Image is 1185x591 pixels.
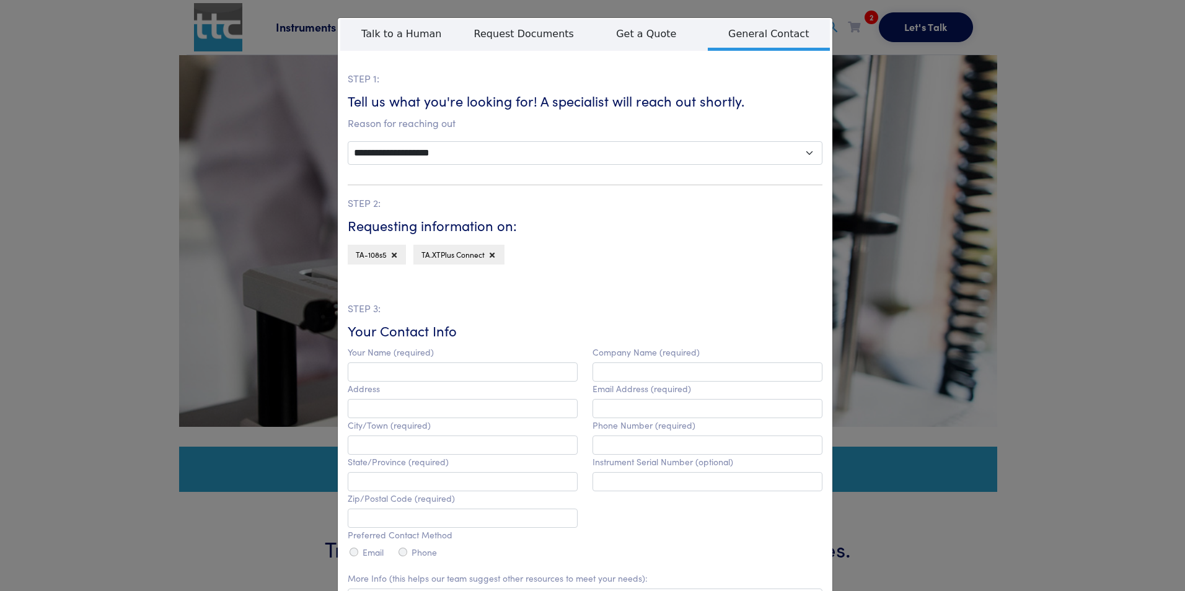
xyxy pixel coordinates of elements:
span: TA.XTPlus Connect [421,249,485,260]
p: STEP 3: [348,300,822,317]
label: More Info (this helps our team suggest other resources to meet your needs): [348,573,648,584]
label: Preferred Contact Method [348,530,452,540]
span: TA-108s5 [356,249,387,260]
span: Request Documents [463,19,586,48]
h6: Your Contact Info [348,322,822,341]
label: City/Town (required) [348,420,431,431]
label: State/Province (required) [348,457,449,467]
label: Instrument Serial Number (optional) [592,457,733,467]
label: Email Address (required) [592,383,691,394]
label: Email [363,547,384,558]
h6: Requesting information on: [348,216,822,235]
label: Zip/Postal Code (required) [348,493,455,504]
label: Company Name (required) [592,347,700,357]
p: STEP 1: [348,71,822,87]
span: Get a Quote [585,19,708,48]
label: Phone [412,547,437,558]
span: Talk to a Human [340,19,463,48]
label: Address [348,383,380,394]
p: Reason for reaching out [348,115,822,131]
span: General Contact [708,19,830,51]
label: Phone Number (required) [592,420,695,431]
p: STEP 2: [348,195,822,211]
label: Your Name (required) [348,347,434,357]
h6: Tell us what you're looking for! A specialist will reach out shortly. [348,92,822,111]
